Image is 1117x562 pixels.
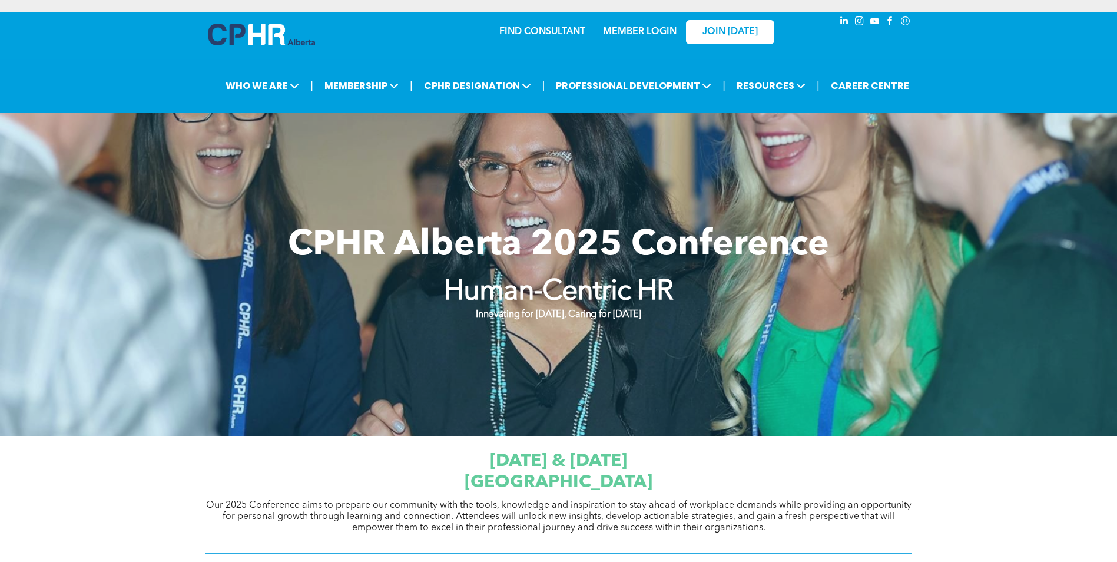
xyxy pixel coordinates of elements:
strong: Innovating for [DATE], Caring for [DATE] [476,310,641,319]
strong: Human-Centric HR [444,278,674,306]
span: CPHR DESIGNATION [420,75,535,97]
span: Our 2025 Conference aims to prepare our community with the tools, knowledge and inspiration to st... [206,501,912,533]
a: linkedin [838,15,851,31]
a: CAREER CENTRE [827,75,913,97]
span: MEMBERSHIP [321,75,402,97]
a: MEMBER LOGIN [603,27,677,37]
li: | [722,74,725,98]
span: [GEOGRAPHIC_DATA] [465,474,652,491]
a: FIND CONSULTANT [499,27,585,37]
span: [DATE] & [DATE] [490,452,627,470]
span: RESOURCES [733,75,809,97]
span: WHO WE ARE [222,75,303,97]
li: | [542,74,545,98]
a: JOIN [DATE] [686,20,774,44]
li: | [410,74,413,98]
img: A blue and white logo for cp alberta [208,24,315,45]
a: facebook [884,15,897,31]
a: youtube [869,15,881,31]
span: CPHR Alberta 2025 Conference [288,228,829,263]
li: | [817,74,820,98]
span: JOIN [DATE] [702,27,758,38]
li: | [310,74,313,98]
a: instagram [853,15,866,31]
a: Social network [899,15,912,31]
span: PROFESSIONAL DEVELOPMENT [552,75,715,97]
